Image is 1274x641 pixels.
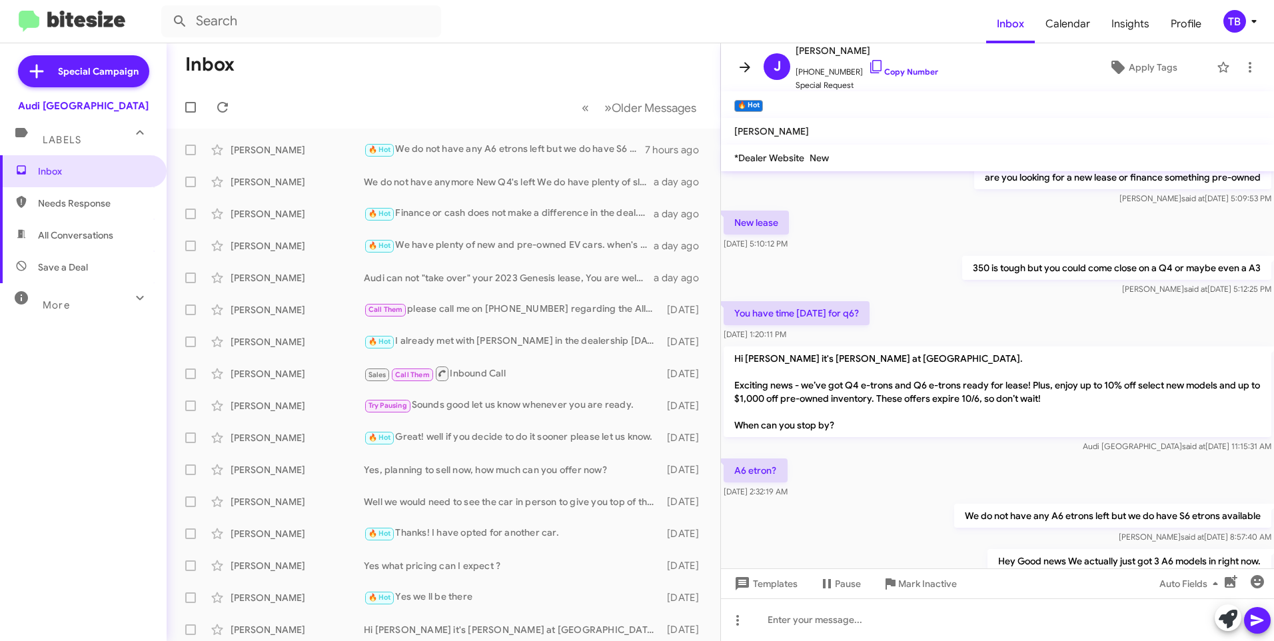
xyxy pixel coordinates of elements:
[661,623,710,636] div: [DATE]
[58,65,139,78] span: Special Campaign
[368,145,391,154] span: 🔥 Hot
[654,239,710,253] div: a day ago
[231,495,364,508] div: [PERSON_NAME]
[364,238,654,253] div: We have plenty of new and pre-owned EV cars. when's a good time for you to come by?
[1129,55,1177,79] span: Apply Tags
[654,207,710,221] div: a day ago
[1075,55,1210,79] button: Apply Tags
[661,559,710,572] div: [DATE]
[796,79,938,92] span: Special Request
[364,559,661,572] div: Yes what pricing can I expect ?
[661,463,710,476] div: [DATE]
[574,94,597,121] button: Previous
[368,209,391,218] span: 🔥 Hot
[734,125,809,137] span: [PERSON_NAME]
[661,591,710,604] div: [DATE]
[661,527,710,540] div: [DATE]
[661,399,710,412] div: [DATE]
[604,99,612,116] span: »
[796,59,938,79] span: [PHONE_NUMBER]
[18,99,149,113] div: Audi [GEOGRAPHIC_DATA]
[368,370,386,379] span: Sales
[231,335,364,348] div: [PERSON_NAME]
[1181,532,1204,542] span: said at
[612,101,696,115] span: Older Messages
[364,463,661,476] div: Yes, planning to sell now, how much can you offer now?
[808,572,872,596] button: Pause
[231,527,364,540] div: [PERSON_NAME]
[1160,5,1212,43] a: Profile
[38,165,151,178] span: Inbox
[1181,193,1205,203] span: said at
[368,529,391,538] span: 🔥 Hot
[835,572,861,596] span: Pause
[1223,10,1246,33] div: TB
[231,591,364,604] div: [PERSON_NAME]
[364,365,661,382] div: Inbound Call
[1182,441,1205,451] span: said at
[364,590,661,605] div: Yes we ll be there
[364,398,661,413] div: Sounds good let us know whenever you are ready.
[962,256,1271,280] p: 350 is tough but you could come close on a Q4 or maybe even a A3
[231,431,364,444] div: [PERSON_NAME]
[1212,10,1259,33] button: TB
[231,175,364,189] div: [PERSON_NAME]
[596,94,704,121] button: Next
[43,134,81,146] span: Labels
[364,495,661,508] div: Well we would need to see the car in person to give you top of the market value for the car. Did ...
[43,299,70,311] span: More
[38,261,88,274] span: Save a Deal
[872,572,967,596] button: Mark Inactive
[654,175,710,189] div: a day ago
[574,94,704,121] nav: Page navigation example
[364,175,654,189] div: We do not have anymore New Q4's left We do have plenty of slightly pre-owned Q4 models if you are...
[724,329,786,339] span: [DATE] 1:20:11 PM
[364,430,661,445] div: Great! well if you decide to do it sooner please let us know.
[898,572,957,596] span: Mark Inactive
[395,370,430,379] span: Call Them
[732,572,798,596] span: Templates
[986,5,1035,43] span: Inbox
[987,549,1271,573] p: Hey Good news We actually just got 3 A6 models in right now.
[231,303,364,317] div: [PERSON_NAME]
[661,367,710,380] div: [DATE]
[231,399,364,412] div: [PERSON_NAME]
[724,301,870,325] p: You have time [DATE] for q6?
[1101,5,1160,43] a: Insights
[368,433,391,442] span: 🔥 Hot
[721,572,808,596] button: Templates
[368,241,391,250] span: 🔥 Hot
[734,152,804,164] span: *Dealer Website
[38,229,113,242] span: All Conversations
[1159,572,1223,596] span: Auto Fields
[734,100,763,112] small: 🔥 Hot
[364,271,654,285] div: Audi can not "take over" your 2023 Genesis lease, You are welcome to bring the car by for a trade...
[231,143,364,157] div: [PERSON_NAME]
[1119,532,1271,542] span: [PERSON_NAME] [DATE] 8:57:40 AM
[1149,572,1234,596] button: Auto Fields
[231,207,364,221] div: [PERSON_NAME]
[724,458,788,482] p: A6 etron?
[645,143,710,157] div: 7 hours ago
[231,239,364,253] div: [PERSON_NAME]
[774,56,781,77] span: J
[1184,284,1207,294] span: said at
[724,486,788,496] span: [DATE] 2:32:19 AM
[868,67,938,77] a: Copy Number
[364,623,661,636] div: Hi [PERSON_NAME] it's [PERSON_NAME] at [GEOGRAPHIC_DATA]. Exciting news - we’ve got Q4 e-trons an...
[161,5,441,37] input: Search
[18,55,149,87] a: Special Campaign
[364,142,645,157] div: We do not have any A6 etrons left but we do have S6 etrons available
[1035,5,1101,43] a: Calendar
[724,346,1271,437] p: Hi [PERSON_NAME] it's [PERSON_NAME] at [GEOGRAPHIC_DATA]. Exciting news - we’ve got Q4 e-trons an...
[38,197,151,210] span: Needs Response
[974,165,1271,189] p: are you looking for a new lease or finance something pre-owned
[796,43,938,59] span: [PERSON_NAME]
[231,367,364,380] div: [PERSON_NAME]
[231,271,364,285] div: [PERSON_NAME]
[368,593,391,602] span: 🔥 Hot
[661,303,710,317] div: [DATE]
